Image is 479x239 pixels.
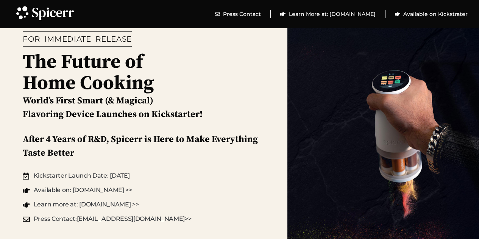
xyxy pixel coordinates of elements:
span: Press Contact [221,10,261,18]
a: Learn More at: [DOMAIN_NAME] [280,10,376,18]
a: Learn more at: [DOMAIN_NAME] >> [23,200,192,209]
h2: After 4 Years of R&D, Spicerr is Here to Make Everything Taste Better [23,133,265,160]
a: Press Contact:[EMAIL_ADDRESS][DOMAIN_NAME]>> [23,214,192,223]
span: Press Contact: [EMAIL_ADDRESS][DOMAIN_NAME] >> [32,214,192,223]
span: Learn more at: [DOMAIN_NAME] >> [32,200,139,209]
span: Kickstarter Launch Date: [DATE] [32,171,130,180]
h1: FOR IMMEDIATE RELEASE [23,35,132,43]
a: Press Contact [215,10,261,18]
h1: The Future of Home Cooking [23,52,183,94]
a: Available on Kickstrater [395,10,468,18]
span: Learn More at: [DOMAIN_NAME] [287,10,376,18]
span: Available on Kickstrater [401,10,468,18]
h2: World’s First Smart (& Magical) Flavoring Device Launches on Kickstarter! [23,94,203,121]
span: Available on: [DOMAIN_NAME] >> [32,186,132,195]
a: Available on: [DOMAIN_NAME] >> [23,186,192,195]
